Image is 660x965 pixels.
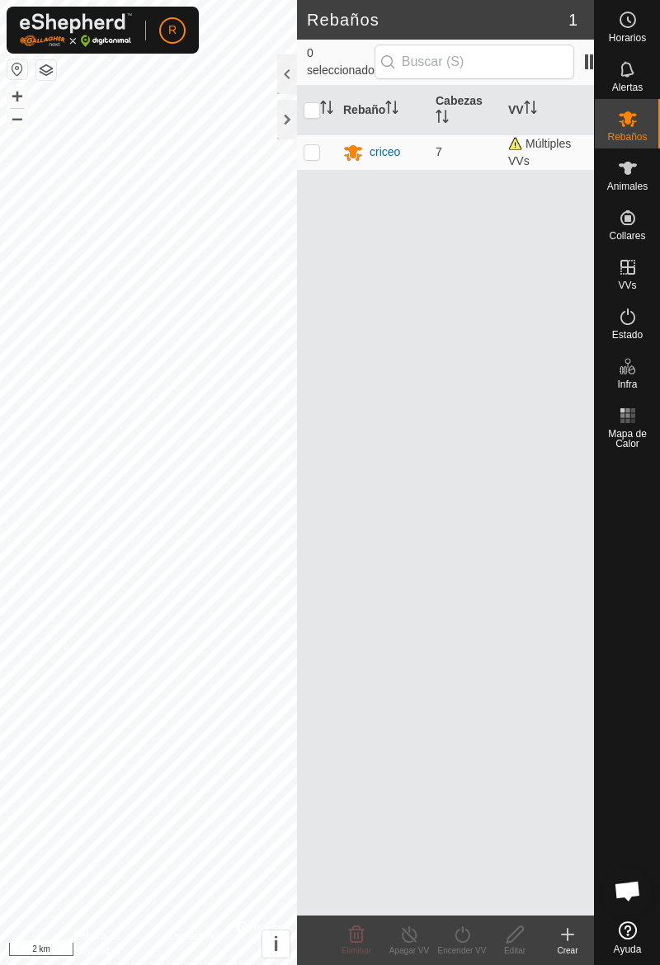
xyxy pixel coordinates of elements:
[436,944,488,957] div: Encender VV
[436,145,442,158] span: 7
[595,915,660,961] a: Ayuda
[20,13,132,47] img: Logo Gallagher
[524,103,537,116] p-sorticon: Activar para ordenar
[607,181,648,191] span: Animales
[7,87,27,106] button: +
[370,144,400,161] div: criceo
[337,86,429,135] th: Rebaño
[612,82,643,92] span: Alertas
[508,137,571,167] span: Múltiples VVs
[617,379,637,389] span: Infra
[74,929,148,958] a: Política de Privacidad
[607,132,647,142] span: Rebaños
[375,45,574,79] input: Buscar (S)
[307,10,568,30] h2: Rebaños
[342,946,371,955] span: Eliminar
[7,59,27,79] button: Restablecer Mapa
[609,33,646,43] span: Horarios
[262,930,290,958] button: i
[603,866,653,916] div: Chat abierto
[612,330,643,340] span: Estado
[502,86,594,135] th: VV
[614,944,642,954] span: Ayuda
[168,21,177,39] span: R
[618,280,636,290] span: VVs
[273,933,279,955] span: i
[383,944,436,957] div: Apagar VV
[436,112,449,125] p-sorticon: Activar para ordenar
[36,60,56,80] button: Capas del Mapa
[307,45,375,79] span: 0 seleccionado
[568,7,577,32] span: 1
[488,944,541,957] div: Editar
[320,103,333,116] p-sorticon: Activar para ordenar
[7,108,27,128] button: –
[167,929,223,958] a: Contáctenos
[599,429,656,449] span: Mapa de Calor
[541,944,594,957] div: Crear
[429,86,502,135] th: Cabezas
[385,103,398,116] p-sorticon: Activar para ordenar
[609,231,645,241] span: Collares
